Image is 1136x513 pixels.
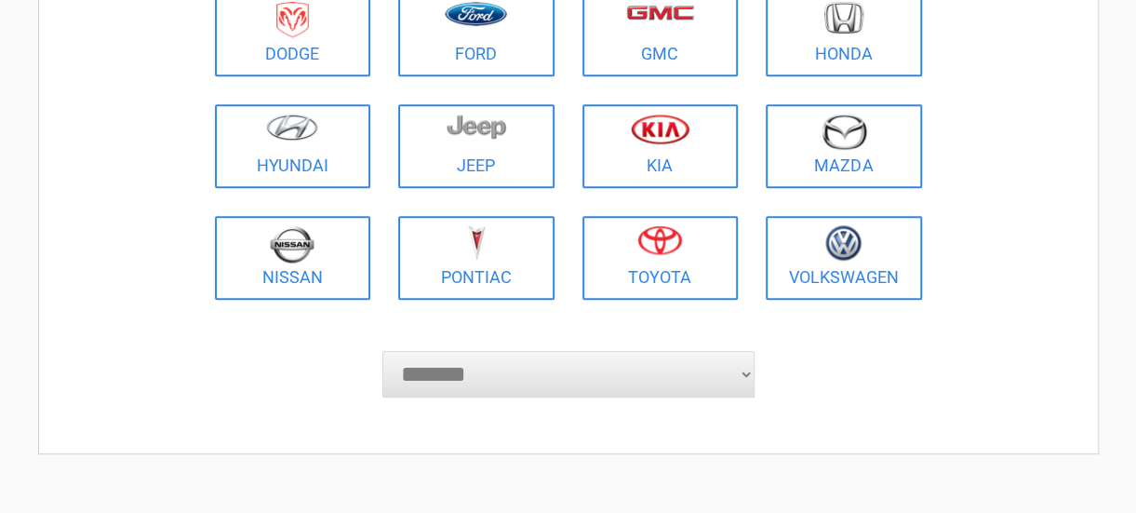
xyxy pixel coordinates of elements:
[276,2,309,38] img: dodge
[825,225,862,262] img: volkswagen
[266,114,318,141] img: hyundai
[445,2,507,26] img: ford
[582,216,739,300] a: Toyota
[766,216,922,300] a: Volkswagen
[398,216,555,300] a: Pontiac
[270,225,314,263] img: nissan
[215,104,371,188] a: Hyundai
[447,114,506,140] img: jeep
[215,216,371,300] a: Nissan
[582,104,739,188] a: Kia
[766,104,922,188] a: Mazda
[824,2,863,34] img: honda
[626,5,694,20] img: gmc
[821,114,867,150] img: mazda
[398,104,555,188] a: Jeep
[631,114,689,144] img: kia
[467,225,486,261] img: pontiac
[637,225,682,255] img: toyota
